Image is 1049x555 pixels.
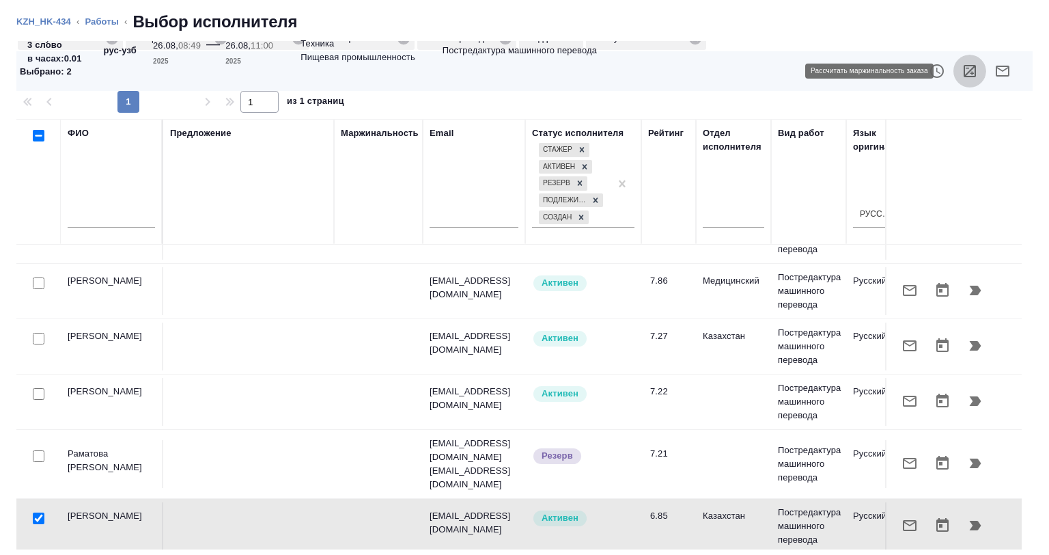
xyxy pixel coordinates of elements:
[893,509,926,542] button: Отправить предложение о работе
[537,209,590,226] div: Стажер, Активен, Резерв, Подлежит внедрению, Создан
[846,267,921,315] td: Русский
[696,323,771,370] td: Казахстан
[300,37,334,51] p: Техника
[778,506,839,547] p: Постредактура машинного перевода
[430,329,518,357] p: [EMAIL_ADDRESS][DOMAIN_NAME]
[778,326,839,367] p: Постредактура машинного перевода
[124,15,127,29] li: ‹
[778,381,839,422] p: Постредактура машинного перевода
[27,38,82,52] p: 3 слово
[532,385,634,403] div: Рядовой исполнитель: назначай с учетом рейтинга
[650,509,689,523] div: 6.85
[33,333,44,344] input: Выбери исполнителей, чтобы отправить приглашение на работу
[532,126,624,140] div: Статус исполнителя
[430,464,518,491] p: [EMAIL_ADDRESS][DOMAIN_NAME]
[20,66,72,77] span: Выбрано : 2
[778,126,824,140] div: Вид работ
[430,509,518,537] p: [EMAIL_ADDRESS][DOMAIN_NAME]
[33,388,44,400] input: Выбери исполнителей, чтобы отправить приглашение на работу
[542,331,578,345] p: Активен
[542,387,578,401] p: Активен
[778,271,839,312] p: Постредактура машинного перевода
[178,40,201,51] p: 08:49
[61,267,163,315] td: [PERSON_NAME]
[650,447,689,461] div: 7.21
[537,175,589,192] div: Стажер, Активен, Резерв, Подлежит внедрению, Создан
[61,440,163,488] td: Раматова [PERSON_NAME]
[860,208,891,220] div: Русский
[959,509,992,542] button: Продолжить
[696,267,771,315] td: Медицинский
[76,15,79,29] li: ‹
[893,274,926,307] button: Отправить предложение о работе
[921,55,953,87] button: Показать доступность исполнителя
[539,211,574,225] div: Создан
[430,437,518,464] p: [EMAIL_ADDRESS][DOMAIN_NAME]
[650,274,689,288] div: 7.86
[846,378,921,426] td: Русский
[341,126,419,140] div: Маржинальность
[846,440,921,488] td: Русский
[16,16,71,27] a: KZH_HK-434
[959,385,992,418] button: Продолжить
[225,40,251,51] p: 26.08,
[893,329,926,362] button: Отправить предложение о работе
[251,40,273,51] p: 11:00
[537,159,593,176] div: Стажер, Активен, Резерв, Подлежит внедрению, Создан
[846,323,921,370] td: Русский
[532,509,634,528] div: Рядовой исполнитель: назначай с учетом рейтинга
[959,274,992,307] button: Продолжить
[539,160,577,174] div: Активен
[153,40,178,51] p: 26.08,
[648,126,684,140] div: Рейтинг
[532,329,634,348] div: Рядовой исполнитель: назначай с учетом рейтинга
[703,126,764,154] div: Отдел исполнителя
[926,329,959,362] button: Открыть календарь загрузки
[959,447,992,480] button: Продолжить
[16,11,1033,33] nav: breadcrumb
[61,323,163,370] td: [PERSON_NAME]
[959,329,992,362] button: Продолжить
[430,385,518,412] p: [EMAIL_ADDRESS][DOMAIN_NAME]
[206,33,220,68] div: —
[170,126,232,140] div: Предложение
[430,274,518,301] p: [EMAIL_ADDRESS][DOMAIN_NAME]
[33,277,44,289] input: Выбери исполнителей, чтобы отправить приглашение на работу
[893,385,926,418] button: Отправить предложение о работе
[542,511,578,525] p: Активен
[61,502,163,550] td: [PERSON_NAME]
[926,385,959,418] button: Открыть календарь загрузки
[539,193,588,208] div: Подлежит внедрению
[532,274,634,293] div: Рядовой исполнитель: назначай с учетом рейтинга
[287,93,344,113] span: из 1 страниц
[926,274,959,307] button: Открыть календарь загрузки
[778,444,839,485] p: Постредактура машинного перевода
[532,447,634,465] div: На крайний случай: тут высокое качество, но есть другие проблемы
[537,192,604,209] div: Стажер, Активен, Резерв, Подлежит внедрению, Создан
[846,502,921,550] td: Русский
[853,126,914,154] div: Язык оригинала
[430,126,453,140] div: Email
[696,502,771,550] td: Казахстан
[132,11,297,33] h2: Выбор исполнителя
[443,44,597,57] p: Постредактура машинного перевода
[85,16,119,27] a: Работы
[542,276,578,290] p: Активен
[926,509,959,542] button: Открыть календарь загрузки
[926,447,959,480] button: Открыть календарь загрузки
[650,385,689,398] div: 7.22
[68,126,89,140] div: ФИО
[539,143,574,157] div: Стажер
[986,55,1019,87] button: Отправить предложение о работе
[542,449,573,463] p: Резерв
[61,378,163,426] td: [PERSON_NAME]
[537,141,591,159] div: Стажер, Активен, Резерв, Подлежит внедрению, Создан
[650,329,689,343] div: 7.27
[33,450,44,462] input: Выбери исполнителей, чтобы отправить приглашение на работу
[893,447,926,480] button: Отправить предложение о работе
[539,176,572,191] div: Резерв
